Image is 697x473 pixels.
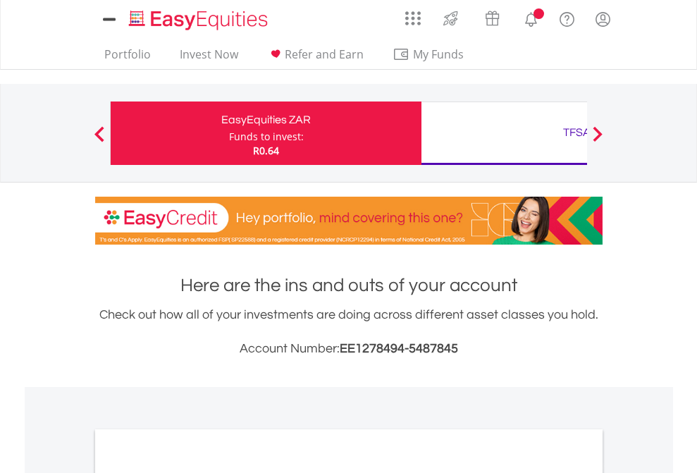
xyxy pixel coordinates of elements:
img: thrive-v2.svg [439,7,462,30]
div: Check out how all of your investments are doing across different asset classes you hold. [95,305,603,359]
button: Previous [85,133,113,147]
span: Refer and Earn [285,47,364,62]
button: Next [584,133,612,147]
div: EasyEquities ZAR [119,110,413,130]
a: Portfolio [99,47,156,69]
a: Refer and Earn [261,47,369,69]
img: EasyCredit Promotion Banner [95,197,603,245]
a: Home page [123,4,273,32]
a: My Profile [585,4,621,35]
span: EE1278494-5487845 [340,342,458,355]
span: My Funds [393,45,485,63]
a: Notifications [513,4,549,32]
img: vouchers-v2.svg [481,7,504,30]
a: Invest Now [174,47,244,69]
img: EasyEquities_Logo.png [126,8,273,32]
div: Funds to invest: [229,130,304,144]
img: grid-menu-icon.svg [405,11,421,26]
span: R0.64 [253,144,279,157]
a: AppsGrid [396,4,430,26]
h3: Account Number: [95,339,603,359]
a: Vouchers [471,4,513,30]
a: FAQ's and Support [549,4,585,32]
h1: Here are the ins and outs of your account [95,273,603,298]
